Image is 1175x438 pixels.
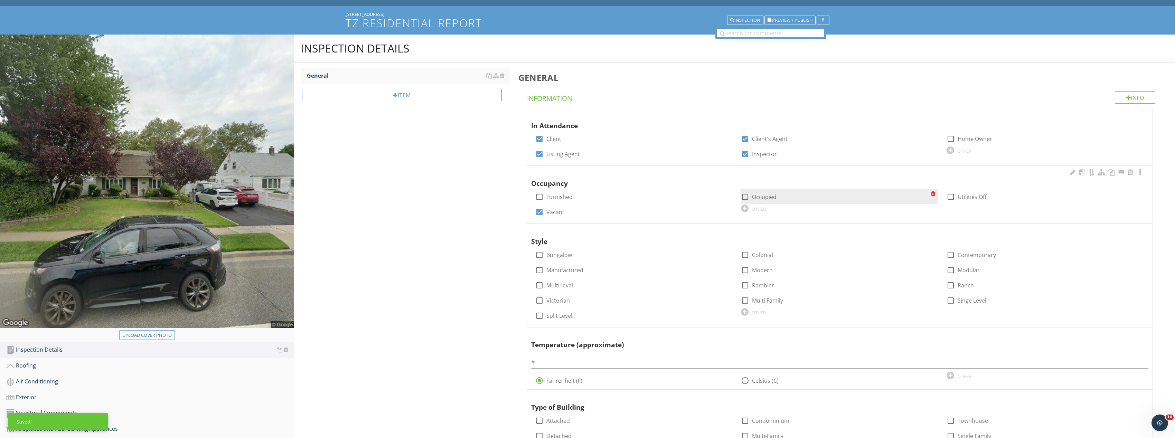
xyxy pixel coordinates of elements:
[527,91,1156,103] h4: Information
[958,193,987,200] label: Utilities Off
[531,111,1118,131] div: In Attendance
[958,417,988,424] label: Townhouse
[546,297,570,304] label: Victorian
[546,151,580,158] label: Listing Agent
[307,72,510,80] div: General
[752,297,783,304] label: Multi Family
[518,73,1164,82] h3: General
[752,267,773,274] label: Modern
[717,29,824,37] input: search for comments
[8,413,108,430] div: Saved!
[546,135,561,142] label: Client
[752,282,774,289] label: Rambler
[6,425,294,434] div: Fireplaces and Fuel-Burning Appliances
[752,151,777,158] label: Inspector
[546,377,582,384] label: Fahrenheit (F)
[546,251,572,258] label: Bungalow
[727,16,763,25] button: Inspection
[752,193,777,200] label: Occupied
[546,312,572,319] label: Split Level
[531,357,1149,368] input: #
[531,227,1118,247] div: Style
[752,251,773,258] label: Colonial
[546,417,570,424] label: Attached
[546,193,573,200] label: Furnished
[531,169,1118,189] div: Occupancy
[122,332,172,339] div: Upload cover photo
[764,17,816,23] a: Preview / Publish
[531,392,1118,412] div: Type of Building
[752,377,779,384] label: Celsius (C)
[302,89,502,101] div: Item
[772,18,812,22] span: Preview / Publish
[752,135,788,142] label: Client's Agent
[958,282,974,289] label: Ranch
[958,267,980,274] label: Modular
[346,17,829,29] h1: TZ Residential Report
[958,135,992,142] label: Home Owner
[6,345,294,354] div: Inspection Details
[1151,415,1168,431] iframe: Intercom live chat
[546,282,573,289] label: Multi-level
[119,330,175,340] button: Upload cover photo
[6,409,294,418] div: Structural Components
[346,11,829,17] div: [STREET_ADDRESS]
[6,377,294,386] div: Air Conditioning
[730,18,760,23] div: Inspection
[957,373,971,379] div: OTHER
[6,361,294,370] div: Roofing
[958,251,996,258] label: Contemporary
[752,310,766,315] div: OTHER
[1166,415,1174,420] span: 10
[531,330,1118,350] div: Temperature (approximate)
[546,209,564,216] label: Vacant
[6,393,294,402] div: Exterior
[764,16,816,25] button: Preview / Publish
[752,206,766,212] div: OTHER
[1115,91,1156,104] div: Info
[301,41,410,55] div: Inspection Details
[727,17,763,23] a: Inspection
[752,417,789,424] label: Condominium
[957,148,971,154] div: OTHER
[958,297,986,304] label: Singe Level
[546,267,583,274] label: Manufactured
